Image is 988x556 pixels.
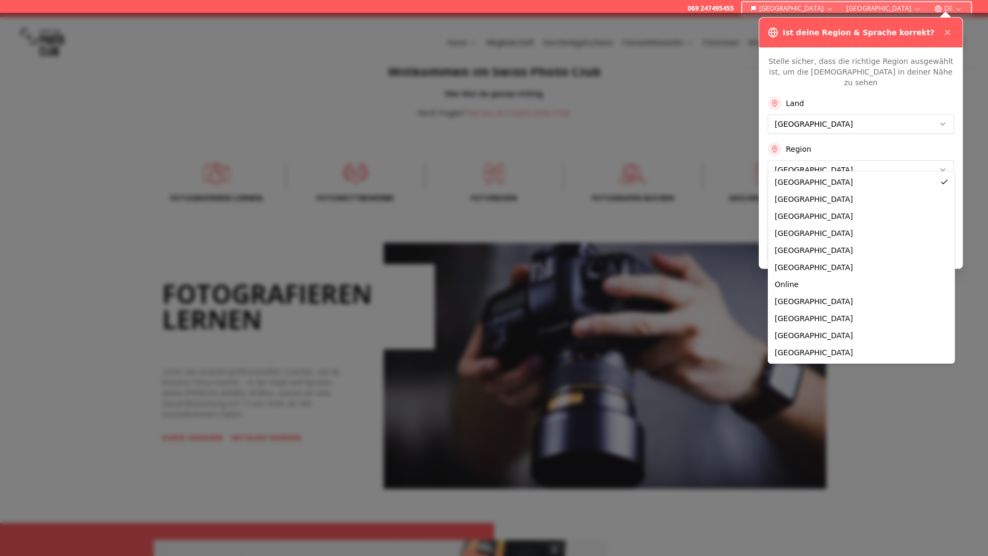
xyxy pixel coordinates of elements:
[775,195,853,203] span: [GEOGRAPHIC_DATA]
[775,314,853,323] span: [GEOGRAPHIC_DATA]
[775,348,853,357] span: [GEOGRAPHIC_DATA]
[775,331,853,340] span: [GEOGRAPHIC_DATA]
[775,178,853,186] span: [GEOGRAPHIC_DATA]
[775,212,853,220] span: [GEOGRAPHIC_DATA]
[775,280,799,289] span: Online
[775,229,853,238] span: [GEOGRAPHIC_DATA]
[775,263,853,272] span: [GEOGRAPHIC_DATA]
[775,297,853,306] span: [GEOGRAPHIC_DATA]
[775,246,853,255] span: [GEOGRAPHIC_DATA]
